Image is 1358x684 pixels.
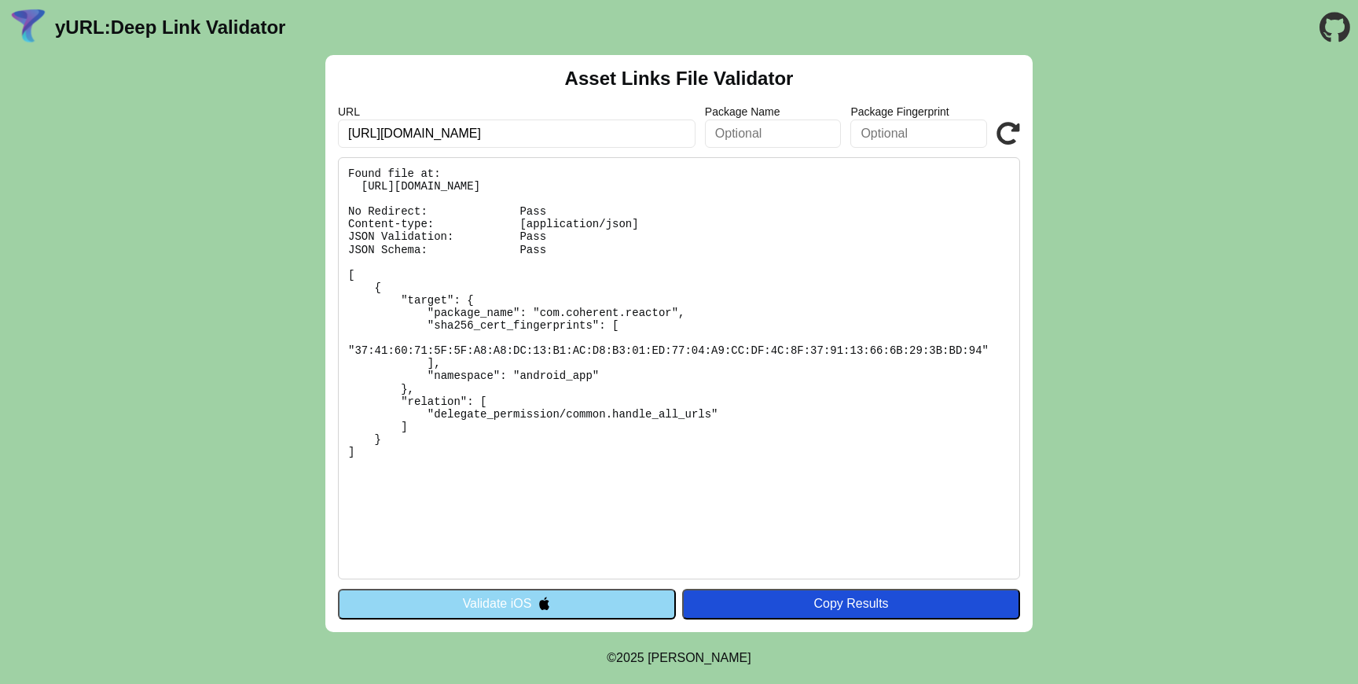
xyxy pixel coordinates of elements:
div: Copy Results [690,597,1012,611]
img: appleIcon.svg [538,597,551,610]
button: Copy Results [682,589,1020,619]
label: URL [338,105,696,118]
footer: © [607,632,751,684]
a: yURL:Deep Link Validator [55,17,285,39]
label: Package Fingerprint [850,105,987,118]
label: Package Name [705,105,842,118]
h2: Asset Links File Validator [565,68,794,90]
input: Optional [705,120,842,148]
a: Michael Ibragimchayev's Personal Site [648,651,751,664]
img: yURL Logo [8,7,49,48]
span: 2025 [616,651,644,664]
input: Optional [850,120,987,148]
pre: Found file at: [URL][DOMAIN_NAME] No Redirect: Pass Content-type: [application/json] JSON Validat... [338,157,1020,579]
button: Validate iOS [338,589,676,619]
input: Required [338,120,696,148]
